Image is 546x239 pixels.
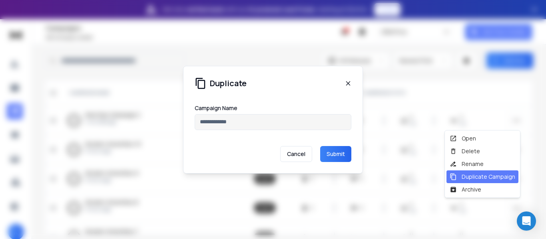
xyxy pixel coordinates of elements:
p: Cancel [280,146,312,162]
h1: Duplicate [210,78,247,89]
div: Archive [450,186,481,194]
div: Delete [450,147,480,155]
div: Open Intercom Messenger [517,211,536,231]
div: Duplicate Campaign [450,173,515,181]
div: Open [450,134,476,142]
div: Rename [450,160,484,168]
label: Campaign Name [195,105,237,111]
button: Submit [320,146,351,162]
